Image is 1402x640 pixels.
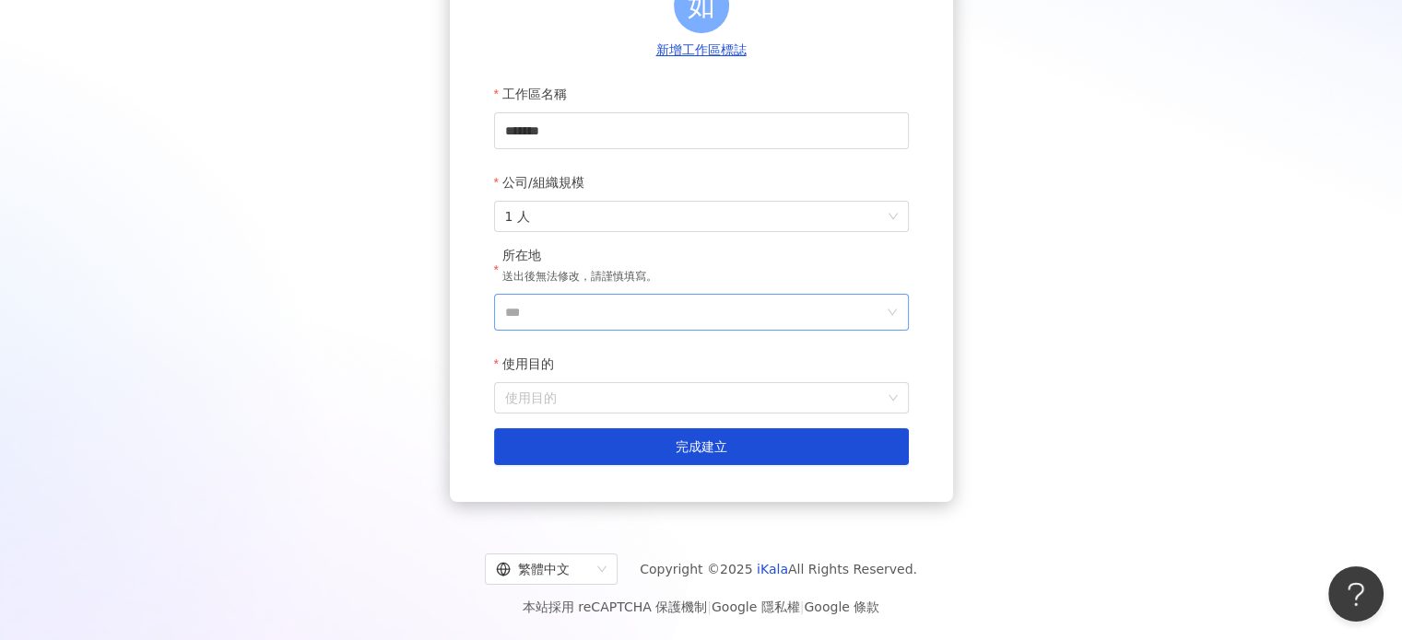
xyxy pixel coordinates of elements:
label: 公司/組織規模 [494,164,598,201]
label: 使用目的 [494,345,568,382]
span: | [707,599,712,614]
span: 本站採用 reCAPTCHA 保護機制 [523,596,879,618]
span: 完成建立 [676,439,727,454]
span: | [800,599,805,614]
iframe: Help Scout Beacon - Open [1328,566,1384,622]
label: 工作區名稱 [494,76,581,112]
button: 完成建立 [494,428,909,465]
a: Google 條款 [804,599,879,614]
p: 送出後無法修改，請謹慎填寫。 [502,268,657,286]
input: 工作區名稱 [494,112,909,149]
a: iKala [757,562,788,576]
a: Google 隱私權 [712,599,800,614]
span: down [887,307,898,318]
div: 繁體中文 [496,554,590,584]
span: 1 人 [505,202,898,231]
button: 新增工作區標誌 [651,41,752,61]
div: 所在地 [502,247,657,265]
span: Copyright © 2025 All Rights Reserved. [640,558,917,580]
